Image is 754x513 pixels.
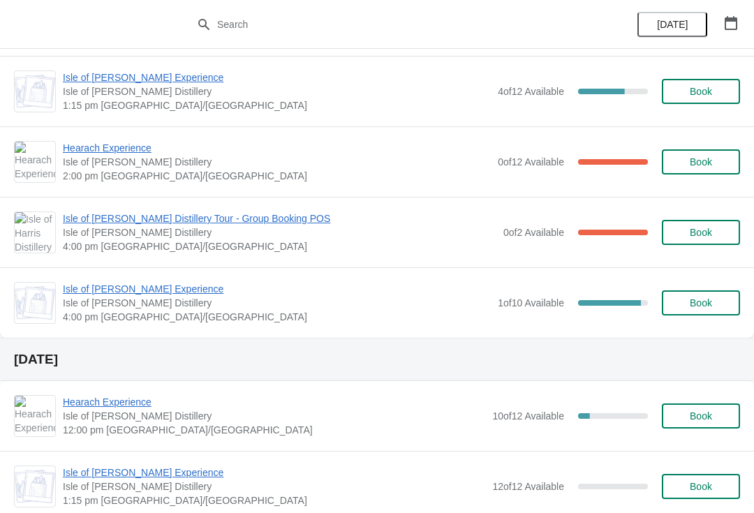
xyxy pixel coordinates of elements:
img: Hearach Experience | Isle of Harris Distillery | 12:00 pm Europe/London [15,396,55,436]
h2: [DATE] [14,352,740,366]
span: Book [690,227,712,238]
span: 0 of 12 Available [498,156,564,168]
span: Isle of [PERSON_NAME] Distillery [63,479,485,493]
button: Book [662,403,740,429]
span: Isle of [PERSON_NAME] Distillery [63,84,491,98]
span: 4 of 12 Available [498,86,564,97]
button: Book [662,290,740,315]
img: Isle of Harris Gin Experience | Isle of Harris Distillery | 1:15 pm Europe/London [15,75,55,108]
span: Isle of [PERSON_NAME] Experience [63,282,491,296]
img: Isle of Harris Distillery Tour - Group Booking POS | Isle of Harris Distillery | 4:00 pm Europe/L... [15,212,55,253]
span: Isle of [PERSON_NAME] Distillery Tour - Group Booking POS [63,211,496,225]
span: 10 of 12 Available [492,410,564,422]
span: Isle of [PERSON_NAME] Experience [63,70,491,84]
button: Book [662,149,740,174]
button: Book [662,79,740,104]
span: Isle of [PERSON_NAME] Distillery [63,296,491,310]
span: 1 of 10 Available [498,297,564,308]
span: 1:15 pm [GEOGRAPHIC_DATA]/[GEOGRAPHIC_DATA] [63,493,485,507]
span: Book [690,297,712,308]
span: Isle of [PERSON_NAME] Distillery [63,225,496,239]
button: Book [662,220,740,245]
span: Book [690,156,712,168]
span: 12 of 12 Available [492,481,564,492]
span: Book [690,410,712,422]
span: Hearach Experience [63,395,485,409]
span: Isle of [PERSON_NAME] Distillery [63,409,485,423]
span: 0 of 2 Available [503,227,564,238]
img: Isle of Harris Gin Experience | Isle of Harris Distillery | 1:15 pm Europe/London [15,470,55,503]
span: 12:00 pm [GEOGRAPHIC_DATA]/[GEOGRAPHIC_DATA] [63,423,485,437]
span: Hearach Experience [63,141,491,155]
span: Book [690,481,712,492]
img: Hearach Experience | Isle of Harris Distillery | 2:00 pm Europe/London [15,142,55,182]
input: Search [216,12,565,37]
span: 2:00 pm [GEOGRAPHIC_DATA]/[GEOGRAPHIC_DATA] [63,169,491,183]
img: Isle of Harris Gin Experience | Isle of Harris Distillery | 4:00 pm Europe/London [15,286,55,320]
span: 1:15 pm [GEOGRAPHIC_DATA]/[GEOGRAPHIC_DATA] [63,98,491,112]
span: 4:00 pm [GEOGRAPHIC_DATA]/[GEOGRAPHIC_DATA] [63,239,496,253]
span: [DATE] [657,19,688,30]
button: [DATE] [637,12,707,37]
span: Book [690,86,712,97]
span: Isle of [PERSON_NAME] Experience [63,466,485,479]
span: 4:00 pm [GEOGRAPHIC_DATA]/[GEOGRAPHIC_DATA] [63,310,491,324]
span: Isle of [PERSON_NAME] Distillery [63,155,491,169]
button: Book [662,474,740,499]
